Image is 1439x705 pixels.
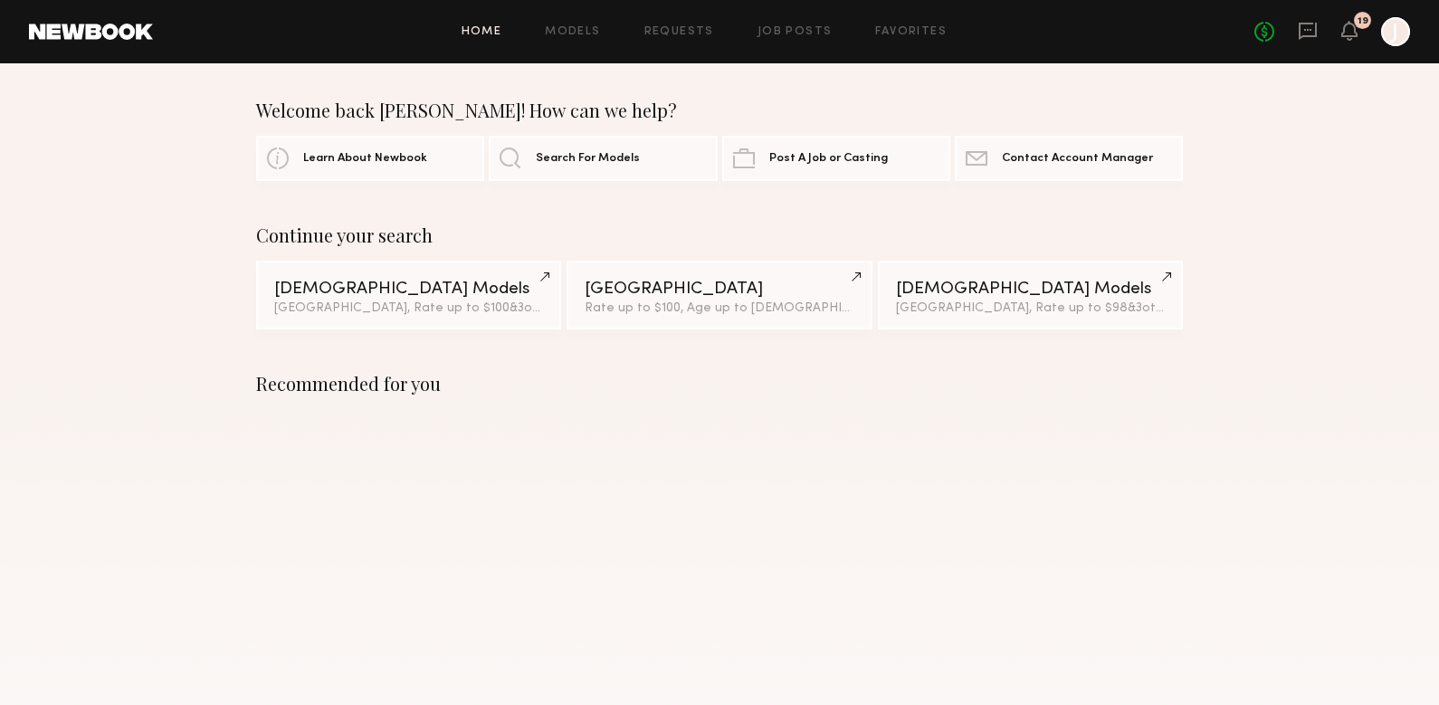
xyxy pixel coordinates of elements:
a: Home [462,26,502,38]
div: [DEMOGRAPHIC_DATA] Models [274,281,543,298]
a: Search For Models [489,136,717,181]
a: Learn About Newbook [256,136,484,181]
a: [DEMOGRAPHIC_DATA] Models[GEOGRAPHIC_DATA], Rate up to $98&3other filters [878,261,1183,329]
span: Learn About Newbook [303,153,427,165]
span: & 3 other filter s [1128,302,1214,314]
a: [DEMOGRAPHIC_DATA] Models[GEOGRAPHIC_DATA], Rate up to $100&3other filters [256,261,561,329]
a: Models [545,26,600,38]
span: Post A Job or Casting [769,153,888,165]
div: Recommended for you [256,373,1183,395]
div: [GEOGRAPHIC_DATA] [585,281,853,298]
a: Favorites [875,26,947,38]
a: Contact Account Manager [955,136,1183,181]
div: Welcome back [PERSON_NAME]! How can we help? [256,100,1183,121]
a: J [1381,17,1410,46]
span: & 3 other filter s [510,302,596,314]
span: Search For Models [536,153,640,165]
a: Job Posts [758,26,833,38]
div: [GEOGRAPHIC_DATA], Rate up to $100 [274,302,543,315]
div: 19 [1358,16,1368,26]
div: Rate up to $100, Age up to [DEMOGRAPHIC_DATA]. [585,302,853,315]
div: [GEOGRAPHIC_DATA], Rate up to $98 [896,302,1165,315]
span: Contact Account Manager [1002,153,1153,165]
div: Continue your search [256,224,1183,246]
a: Post A Job or Casting [722,136,950,181]
a: Requests [644,26,714,38]
a: [GEOGRAPHIC_DATA]Rate up to $100, Age up to [DEMOGRAPHIC_DATA]. [567,261,872,329]
div: [DEMOGRAPHIC_DATA] Models [896,281,1165,298]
